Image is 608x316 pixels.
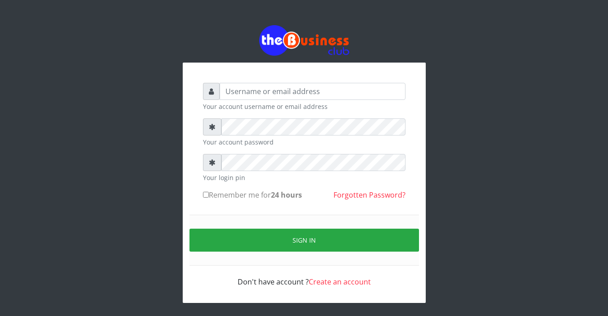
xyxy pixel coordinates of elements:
[333,190,405,200] a: Forgotten Password?
[203,137,405,147] small: Your account password
[203,192,209,198] input: Remember me for24 hours
[220,83,405,100] input: Username or email address
[203,266,405,287] div: Don't have account ?
[271,190,302,200] b: 24 hours
[309,277,371,287] a: Create an account
[203,190,302,200] label: Remember me for
[203,173,405,182] small: Your login pin
[203,102,405,111] small: Your account username or email address
[189,229,419,252] button: Sign in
